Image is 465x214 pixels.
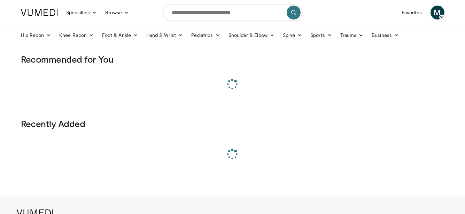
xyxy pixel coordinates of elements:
[17,28,55,42] a: Hip Recon
[431,6,444,19] a: M
[101,6,133,19] a: Browse
[55,28,98,42] a: Knee Recon
[187,28,224,42] a: Pediatrics
[224,28,279,42] a: Shoulder & Elbow
[21,54,444,65] h3: Recommended for You
[163,4,302,21] input: Search topics, interventions
[306,28,336,42] a: Sports
[397,6,426,19] a: Favorites
[336,28,368,42] a: Trauma
[142,28,187,42] a: Hand & Wrist
[279,28,306,42] a: Spine
[62,6,101,19] a: Specialties
[21,118,444,129] h3: Recently Added
[367,28,403,42] a: Business
[98,28,142,42] a: Foot & Ankle
[21,9,58,16] img: VuMedi Logo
